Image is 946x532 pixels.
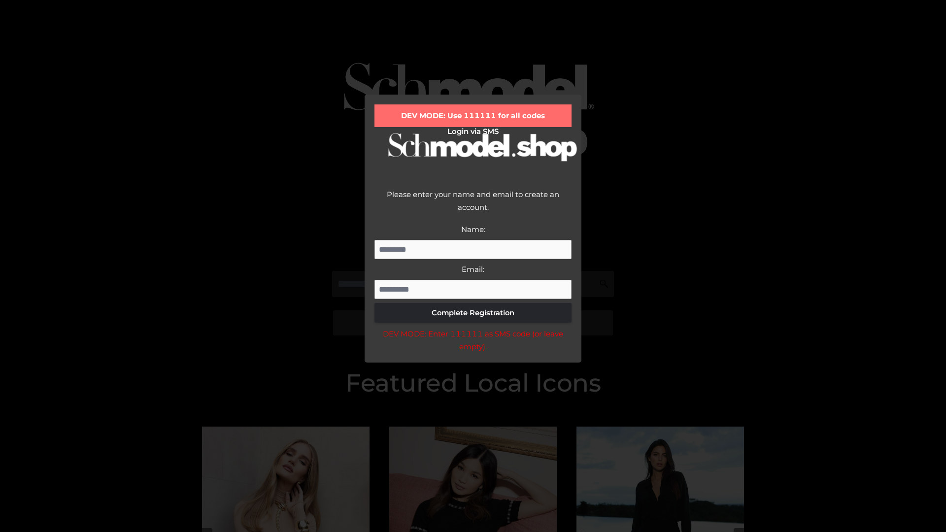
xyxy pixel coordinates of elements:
div: Please enter your name and email to create an account. [374,188,572,223]
h2: Login via SMS [374,127,572,136]
div: DEV MODE: Use 111111 for all codes [374,104,572,127]
button: Complete Registration [374,303,572,323]
label: Email: [462,265,484,274]
label: Name: [461,225,485,234]
div: DEV MODE: Enter 111111 as SMS code (or leave empty). [374,328,572,353]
